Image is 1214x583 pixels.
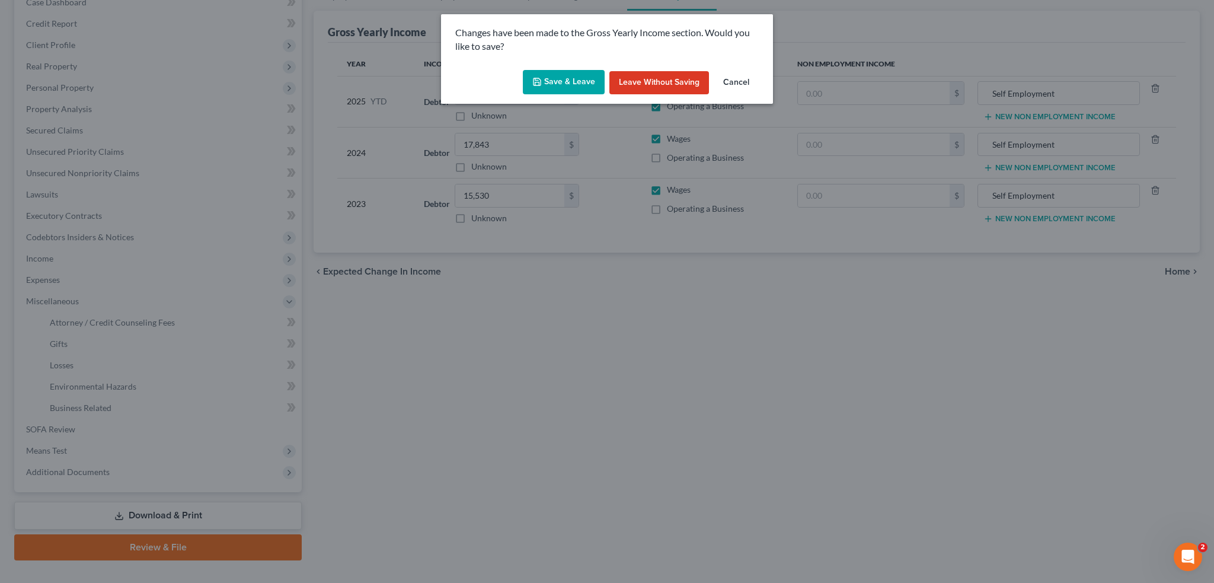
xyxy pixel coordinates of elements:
[523,70,605,95] button: Save & Leave
[609,71,709,95] button: Leave without Saving
[714,71,759,95] button: Cancel
[1198,543,1207,552] span: 2
[455,26,759,53] p: Changes have been made to the Gross Yearly Income section. Would you like to save?
[1174,543,1202,571] iframe: Intercom live chat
